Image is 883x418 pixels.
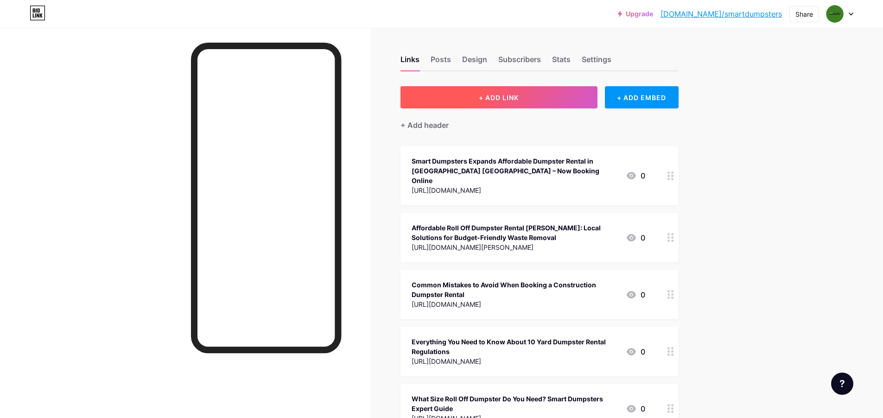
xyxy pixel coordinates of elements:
[498,54,541,70] div: Subscribers
[661,8,782,19] a: [DOMAIN_NAME]/smartdumpsters
[412,356,618,366] div: [URL][DOMAIN_NAME]
[431,54,451,70] div: Posts
[626,170,645,181] div: 0
[626,346,645,357] div: 0
[826,5,844,23] img: smartdumpsters
[412,280,618,299] div: Common Mistakes to Avoid When Booking a Construction Dumpster Rental
[795,9,813,19] div: Share
[412,185,618,195] div: [URL][DOMAIN_NAME]
[626,232,645,243] div: 0
[412,242,618,252] div: [URL][DOMAIN_NAME][PERSON_NAME]
[400,120,449,131] div: + Add header
[605,86,679,108] div: + ADD EMBED
[400,86,597,108] button: + ADD LINK
[626,289,645,300] div: 0
[412,156,618,185] div: Smart Dumpsters Expands Affordable Dumpster Rental in [GEOGRAPHIC_DATA] [GEOGRAPHIC_DATA] – Now B...
[412,299,618,309] div: [URL][DOMAIN_NAME]
[479,94,519,101] span: + ADD LINK
[552,54,571,70] div: Stats
[618,10,653,18] a: Upgrade
[412,337,618,356] div: Everything You Need to Know About 10 Yard Dumpster Rental Regulations
[412,223,618,242] div: Affordable Roll Off Dumpster Rental [PERSON_NAME]: Local Solutions for Budget-Friendly Waste Removal
[582,54,611,70] div: Settings
[462,54,487,70] div: Design
[626,403,645,414] div: 0
[400,54,419,70] div: Links
[412,394,618,413] div: What Size Roll Off Dumpster Do You Need? Smart Dumpsters Expert Guide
